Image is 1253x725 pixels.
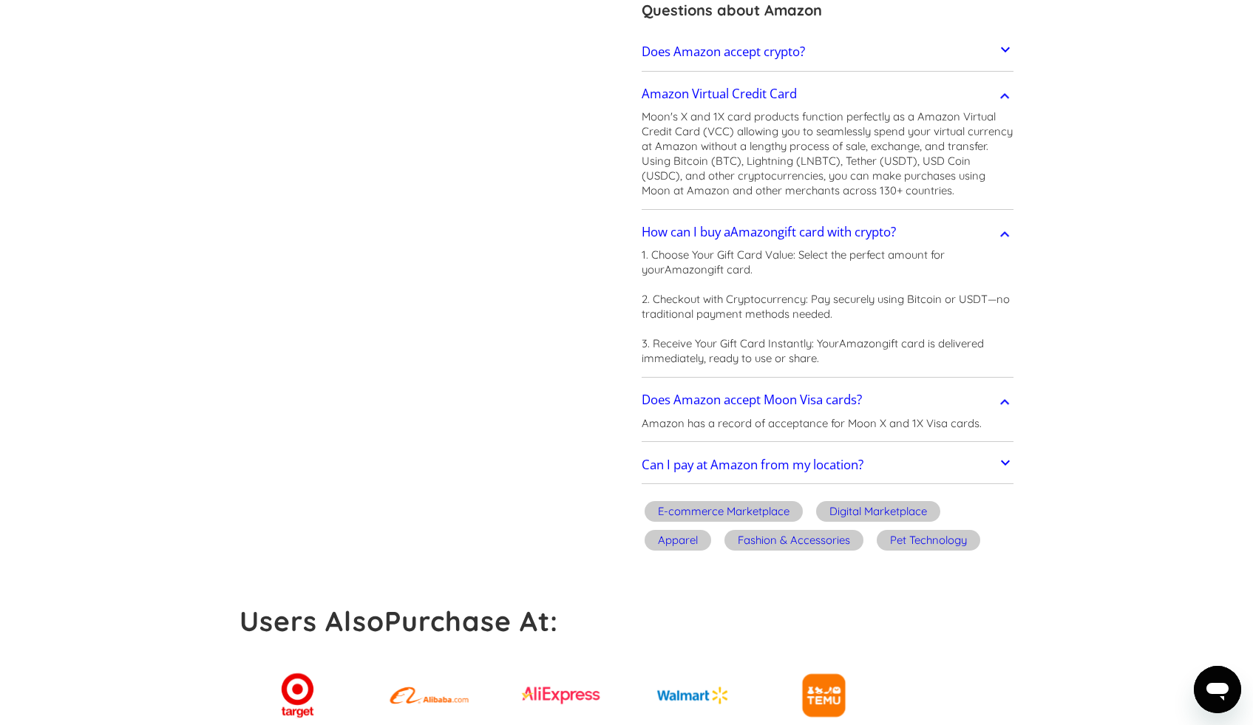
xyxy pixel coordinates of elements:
a: Can I pay at Amazon from my location? [642,449,1014,480]
span: Amazon [730,223,778,240]
a: Amazon Virtual Credit Card [642,78,1014,109]
span: Amazon [665,262,707,276]
span: Amazon [839,336,882,350]
a: Fashion & Accessories [721,528,866,556]
div: Fashion & Accessories [738,533,850,548]
a: Pet Technology [874,528,983,556]
div: E-commerce Marketplace [658,504,790,519]
strong: Users Also [240,604,384,638]
a: E-commerce Marketplace [642,499,806,528]
a: How can I buy aAmazongift card with crypto? [642,217,1014,248]
h2: Amazon Virtual Credit Card [642,86,797,101]
p: Amazon has a record of acceptance for Moon X and 1X Visa cards. [642,416,982,431]
p: Moon's X and 1X card products function perfectly as a Amazon Virtual Credit Card (VCC) allowing y... [642,109,1014,198]
a: Does Amazon accept Moon Visa cards? [642,385,1014,416]
a: Digital Marketplace [813,499,943,528]
a: Does Amazon accept crypto? [642,36,1014,67]
iframe: Кнопка запуска окна обмена сообщениями [1194,666,1241,713]
h2: Does Amazon accept crypto? [642,44,805,59]
a: Apparel [642,528,714,556]
div: Apparel [658,533,698,548]
div: Pet Technology [890,533,967,548]
h2: How can I buy a gift card with crypto? [642,225,896,239]
h2: Does Amazon accept Moon Visa cards? [642,392,862,407]
div: Digital Marketplace [829,504,927,519]
h2: Can I pay at Amazon from my location? [642,457,863,472]
strong: : [550,604,558,638]
p: 1. Choose Your Gift Card Value: Select the perfect amount for your gift card. 2. Checkout with Cr... [642,248,1014,366]
strong: Purchase At [384,604,550,638]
